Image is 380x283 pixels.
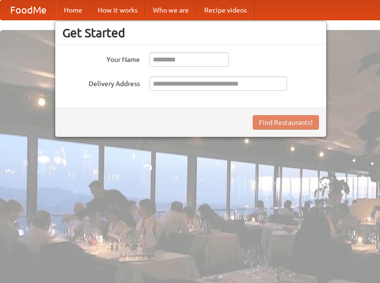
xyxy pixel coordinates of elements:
[62,26,319,40] h3: Get Started
[253,115,319,130] button: Find Restaurants!
[62,76,140,89] label: Delivery Address
[90,0,145,20] a: How it works
[197,0,255,20] a: Recipe videos
[0,0,56,20] a: FoodMe
[56,0,90,20] a: Home
[145,0,197,20] a: Who we are
[62,52,140,64] label: Your Name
